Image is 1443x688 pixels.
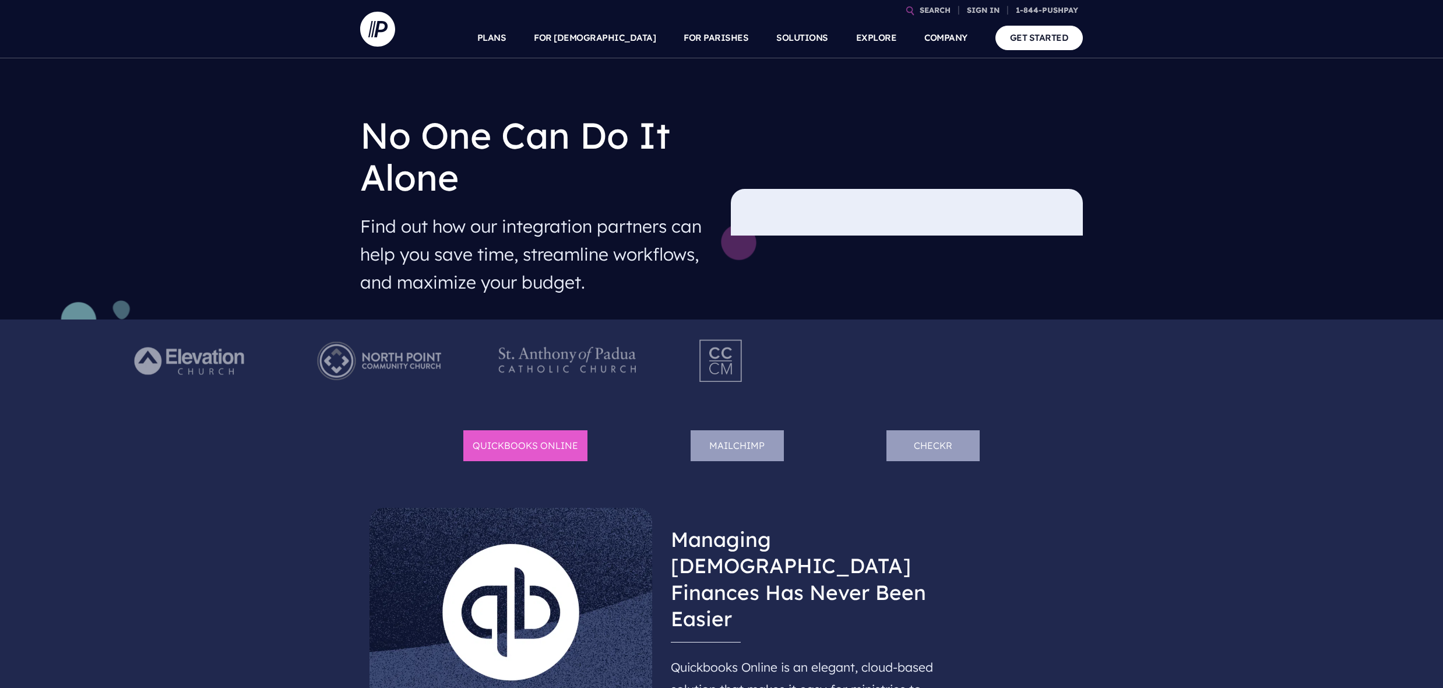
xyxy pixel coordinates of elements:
[487,329,647,393] img: Pushpay_Logo__StAnthony
[684,17,748,58] a: FOR PARISHES
[671,517,953,642] h3: Managing [DEMOGRAPHIC_DATA] Finances Has Never Been Easier
[111,329,271,393] img: Pushpay_Logo__Elevation
[691,430,784,461] li: Mailchimp
[856,17,897,58] a: EXPLORE
[924,17,967,58] a: COMPANY
[534,17,656,58] a: FOR [DEMOGRAPHIC_DATA]
[995,26,1083,50] a: GET STARTED
[360,105,712,208] h1: No One Can Do It Alone
[886,430,980,461] li: Checkr
[675,329,768,393] img: Pushpay_Logo__CCM
[360,208,712,301] h4: Find out how our integration partners can help you save time, streamline workflows, and maximize ...
[477,17,506,58] a: PLANS
[463,430,587,461] li: Quickbooks Online
[776,17,828,58] a: SOLUTIONS
[299,329,459,393] img: Pushpay_Logo__NorthPoint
